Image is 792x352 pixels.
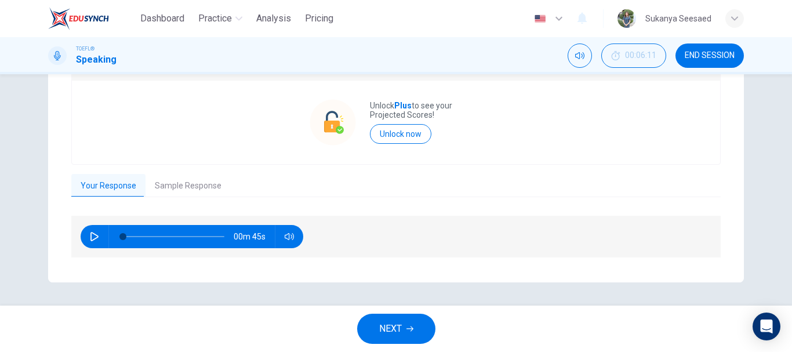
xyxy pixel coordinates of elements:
[379,321,402,337] span: NEXT
[71,174,146,198] button: Your Response
[146,174,231,198] button: Sample Response
[48,7,136,30] a: EduSynch logo
[71,174,721,198] div: basic tabs example
[136,8,189,29] button: Dashboard
[48,7,109,30] img: EduSynch logo
[685,51,735,60] span: END SESSION
[533,14,547,23] img: en
[645,12,711,26] div: Sukanya Seesaed
[370,124,431,144] button: Unlock now
[370,101,482,119] p: Unlock to see your Projected Scores!
[194,8,247,29] button: Practice
[617,9,636,28] img: Profile picture
[252,8,296,29] button: Analysis
[256,12,291,26] span: Analysis
[300,8,338,29] button: Pricing
[140,12,184,26] span: Dashboard
[198,12,232,26] span: Practice
[675,43,744,68] button: END SESSION
[568,43,592,68] div: Mute
[357,314,435,344] button: NEXT
[394,101,412,110] strong: Plus
[76,45,95,53] span: TOEFL®
[625,51,656,60] span: 00:06:11
[601,43,666,68] button: 00:06:11
[76,53,117,67] h1: Speaking
[601,43,666,68] div: Hide
[305,12,333,26] span: Pricing
[753,313,780,340] div: Open Intercom Messenger
[234,225,275,248] span: 00m 45s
